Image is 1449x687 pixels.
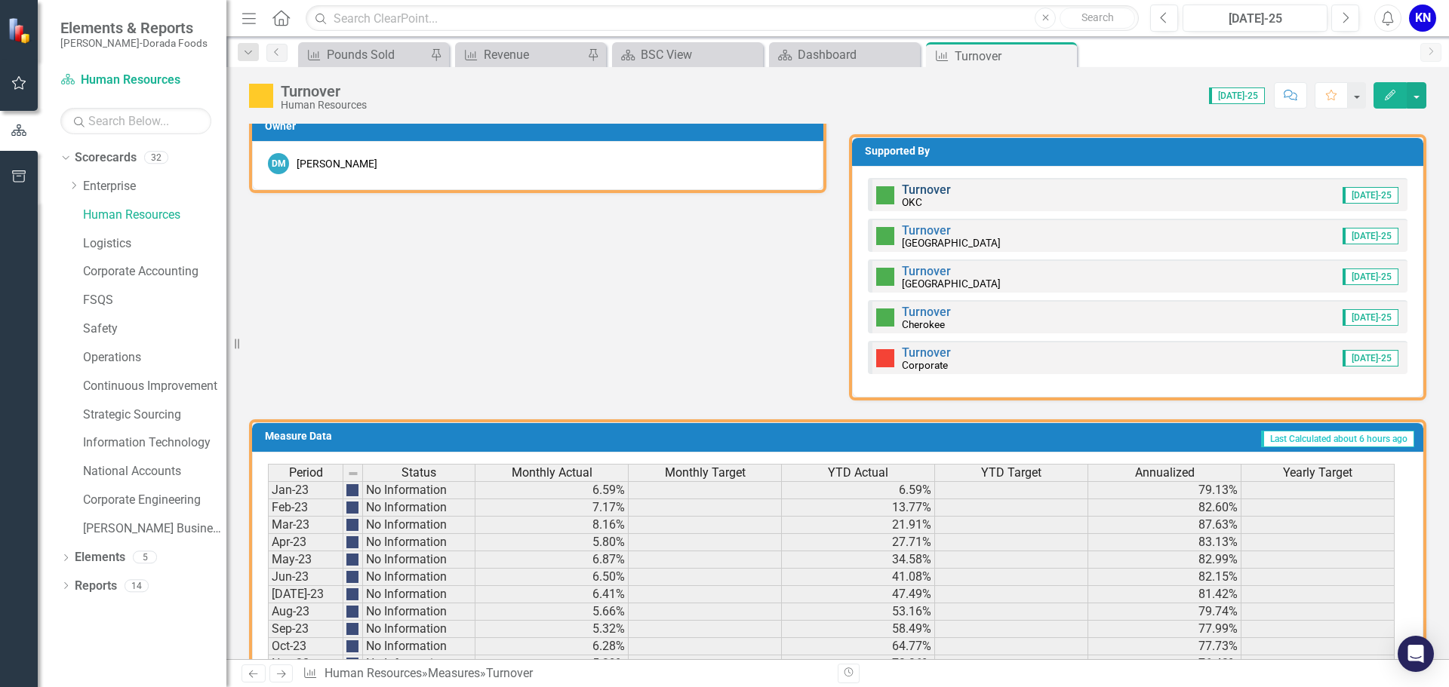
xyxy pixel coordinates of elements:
td: 79.13% [1088,481,1241,499]
small: [GEOGRAPHIC_DATA] [902,237,1001,249]
input: Search ClearPoint... [306,5,1139,32]
td: Nov-23 [268,655,343,673]
img: Caution [249,84,273,108]
div: [DATE]-25 [1188,10,1322,28]
td: 5.80% [475,534,629,551]
a: Operations [83,349,226,367]
td: 77.99% [1088,621,1241,638]
div: » » [303,665,826,682]
div: 5 [133,551,157,564]
td: No Information [363,481,475,499]
img: Below Plan [876,349,894,367]
td: 21.91% [782,517,935,534]
div: Turnover [281,83,367,100]
td: No Information [363,655,475,673]
td: 64.77% [782,638,935,655]
img: Above Target [876,308,894,327]
img: png;base64,iVBORw0KGgoAAAANSUhEUgAAAJYAAADIAQMAAAAwS4omAAAAA1BMVEU9TXnnx7PJAAAACXBIWXMAAA7EAAAOxA... [346,536,358,548]
td: 6.87% [475,551,629,569]
span: YTD Target [981,466,1041,480]
td: 5.32% [475,621,629,638]
span: [DATE]-25 [1343,268,1398,285]
a: Turnover [902,345,951,360]
a: FSQS [83,292,226,309]
td: 6.41% [475,586,629,603]
small: Cherokee [902,318,945,330]
a: Turnover [902,182,951,197]
input: Search Below... [60,108,211,134]
span: Status [401,466,436,480]
a: Human Resources [83,207,226,224]
img: png;base64,iVBORw0KGgoAAAANSUhEUgAAAJYAAADIAQMAAAAwS4omAAAAA1BMVEU9TXnnx7PJAAAACXBIWXMAAA7EAAAOxA... [346,571,358,583]
div: Human Resources [281,100,367,111]
img: Above Target [876,186,894,204]
a: Dashboard [773,45,916,64]
div: Dashboard [798,45,916,64]
td: Apr-23 [268,534,343,551]
span: Monthly Actual [512,466,592,480]
td: 82.99% [1088,551,1241,569]
a: Measures [428,666,480,680]
td: 53.16% [782,603,935,621]
img: png;base64,iVBORw0KGgoAAAANSUhEUgAAAJYAAADIAQMAAAAwS4omAAAAA1BMVEU9TXnnx7PJAAAACXBIWXMAAA7EAAAOxA... [346,588,358,600]
td: 8.16% [475,517,629,534]
td: Mar-23 [268,517,343,534]
small: Corporate [902,359,948,371]
span: Search [1081,11,1114,23]
td: 5.66% [475,603,629,621]
td: 82.15% [1088,569,1241,586]
td: No Information [363,499,475,517]
td: 58.49% [782,621,935,638]
td: 27.71% [782,534,935,551]
td: 6.59% [475,481,629,499]
td: 34.58% [782,551,935,569]
a: Safety [83,320,226,338]
small: [GEOGRAPHIC_DATA] [902,278,1001,290]
a: Continuous Improvement [83,378,226,395]
div: [PERSON_NAME] [297,156,377,171]
span: YTD Actual [828,466,888,480]
td: 6.28% [475,638,629,655]
td: Oct-23 [268,638,343,655]
td: 77.73% [1088,638,1241,655]
td: No Information [363,586,475,603]
button: KN [1409,5,1436,32]
h3: Owner [265,121,816,132]
td: 76.42% [1088,655,1241,673]
td: May-23 [268,551,343,569]
a: Information Technology [83,434,226,452]
a: Strategic Sourcing [83,406,226,424]
td: 87.63% [1088,517,1241,534]
img: png;base64,iVBORw0KGgoAAAANSUhEUgAAAJYAAADIAQMAAAAwS4omAAAAA1BMVEU9TXnnx7PJAAAACXBIWXMAAA7EAAAOxA... [346,484,358,496]
div: Turnover [955,47,1073,66]
a: Corporate Engineering [83,492,226,509]
a: Turnover [902,223,951,238]
img: Above Target [876,268,894,286]
td: 79.74% [1088,603,1241,621]
td: No Information [363,517,475,534]
td: 47.49% [782,586,935,603]
a: Turnover [902,305,951,319]
small: OKC [902,196,922,208]
a: BSC View [616,45,759,64]
a: Human Resources [60,72,211,89]
h3: Measure Data [265,431,614,442]
span: [DATE]-25 [1343,309,1398,326]
img: png;base64,iVBORw0KGgoAAAANSUhEUgAAAJYAAADIAQMAAAAwS4omAAAAA1BMVEU9TXnnx7PJAAAACXBIWXMAAA7EAAAOxA... [346,554,358,566]
td: 5.29% [475,655,629,673]
a: [PERSON_NAME] Business Unit [83,520,226,538]
img: png;base64,iVBORw0KGgoAAAANSUhEUgAAAJYAAADIAQMAAAAwS4omAAAAA1BMVEU9TXnnx7PJAAAACXBIWXMAAA7EAAAOxA... [346,606,358,618]
td: Sep-23 [268,621,343,638]
a: Revenue [459,45,583,64]
td: 41.08% [782,569,935,586]
td: No Information [363,534,475,551]
button: Search [1060,8,1135,29]
a: Reports [75,578,117,595]
span: Period [289,466,323,480]
a: Scorecards [75,149,137,167]
span: Annualized [1135,466,1195,480]
td: Aug-23 [268,603,343,621]
span: [DATE]-25 [1343,350,1398,367]
td: No Information [363,551,475,569]
td: 6.59% [782,481,935,499]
